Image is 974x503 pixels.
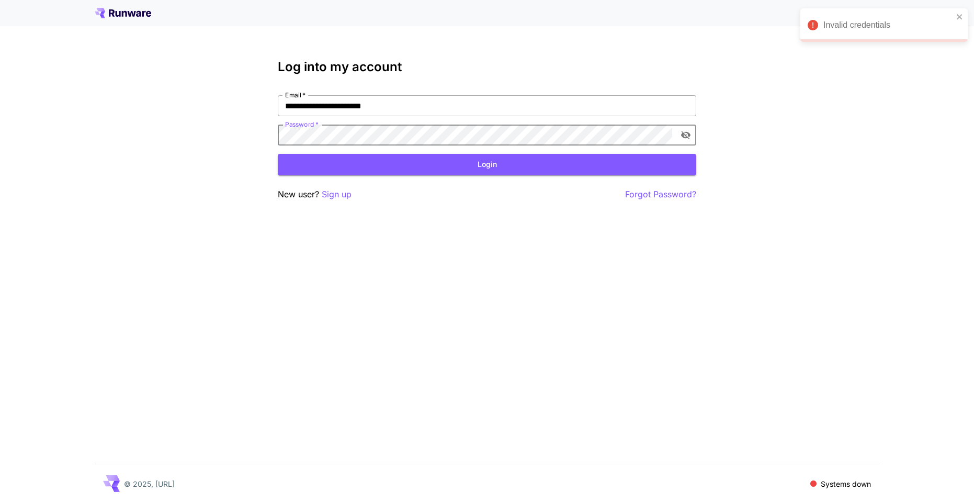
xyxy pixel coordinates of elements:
button: Forgot Password? [625,188,696,201]
p: © 2025, [URL] [124,478,175,489]
h3: Log into my account [278,60,696,74]
p: New user? [278,188,352,201]
div: Invalid credentials [823,19,953,31]
button: Login [278,154,696,175]
label: Password [285,120,319,129]
p: Systems down [821,478,871,489]
button: Sign up [322,188,352,201]
button: toggle password visibility [676,126,695,144]
button: close [956,13,964,21]
label: Email [285,91,305,99]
